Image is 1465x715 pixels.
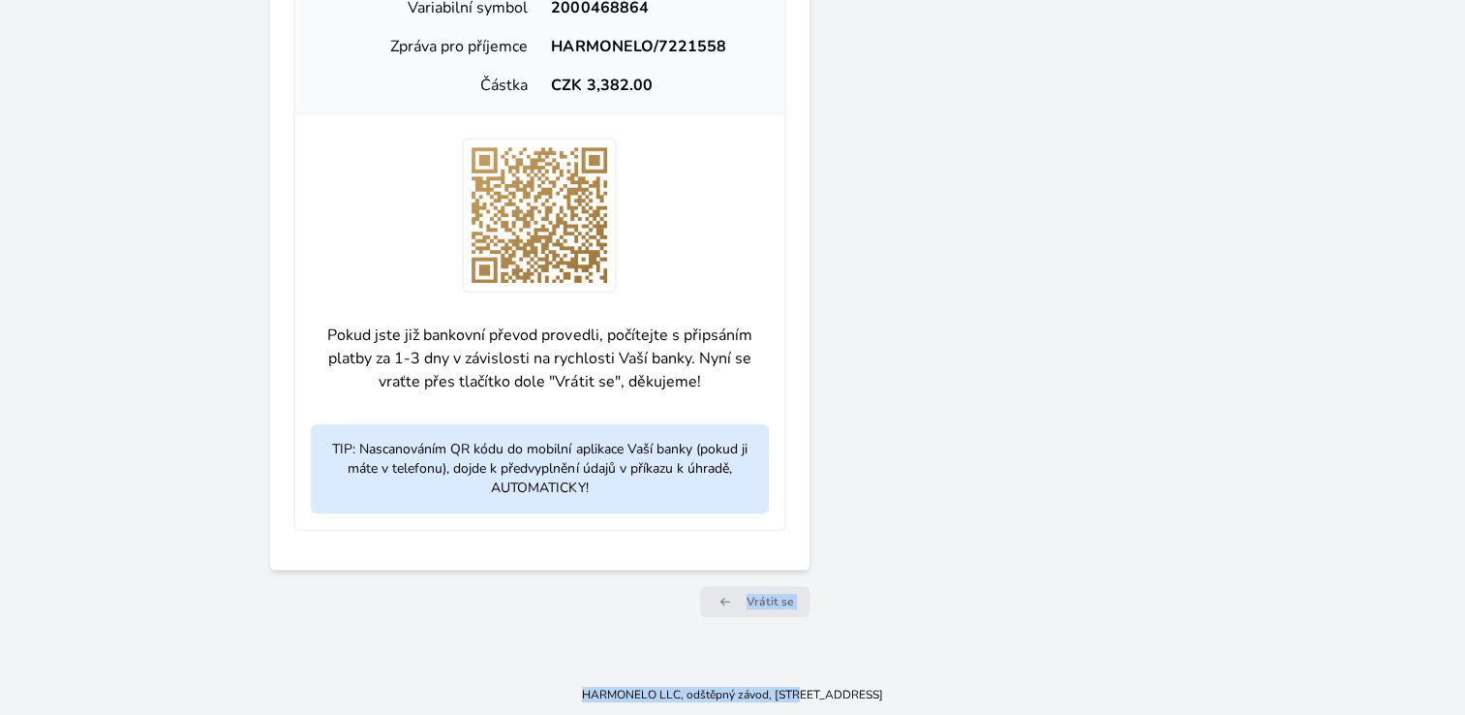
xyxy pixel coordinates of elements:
[700,586,809,617] a: Vrátit se
[311,35,540,58] div: Zpráva pro příjemce
[311,74,540,97] div: Částka
[747,594,794,609] span: Vrátit se
[311,424,769,513] p: TIP: Nascanováním QR kódu do mobilní aplikace Vaší banky (pokud ji máte v telefonu), dojde k před...
[311,308,769,409] p: Pokud jste již bankovní převod provedli, počítejte s připsáním platby za 1-3 dny v závislosti na ...
[539,35,769,58] div: HARMONELO/7221558
[462,138,617,293] img: 8HDwKN0vrfvOgAAAAASUVORK5CYII=
[539,74,769,97] div: CZK 3,382.00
